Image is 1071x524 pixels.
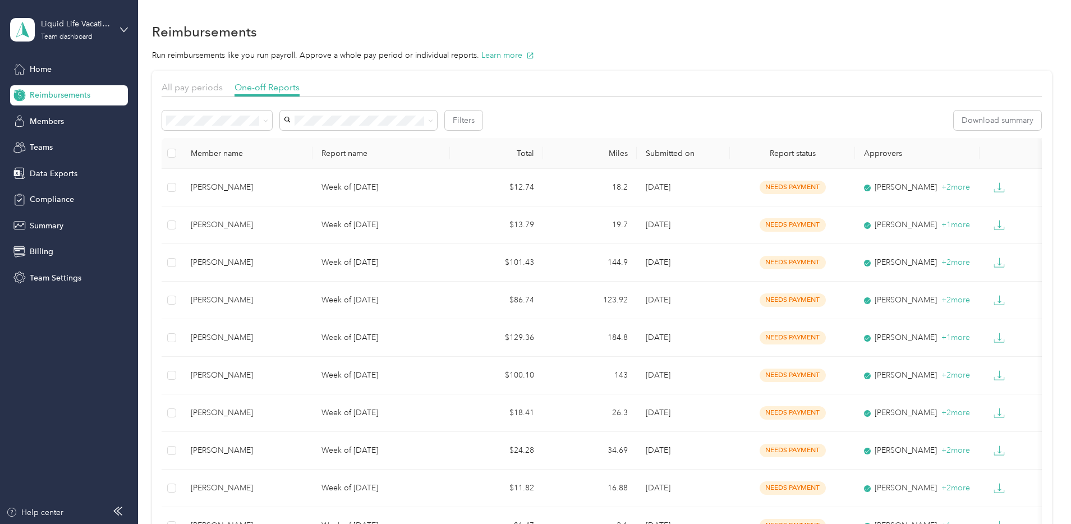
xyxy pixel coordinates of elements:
td: $11.82 [450,470,544,507]
p: Week of [DATE] [321,407,440,419]
span: All pay periods [162,82,223,93]
span: needs payment [760,369,826,381]
button: Download summary [954,111,1041,130]
div: [PERSON_NAME] [191,482,304,494]
th: Report name [312,138,449,169]
span: [DATE] [646,483,670,493]
td: 19.7 [543,206,637,244]
span: + 2 more [941,370,970,380]
td: 18.2 [543,169,637,206]
div: [PERSON_NAME] [864,407,971,419]
p: Week of [DATE] [321,369,440,381]
div: [PERSON_NAME] [191,444,304,457]
div: [PERSON_NAME] [864,444,971,457]
span: Billing [30,246,53,258]
p: Week of [DATE] [321,332,440,344]
td: $129.36 [450,319,544,357]
span: Data Exports [30,168,77,180]
span: [DATE] [646,333,670,342]
span: [DATE] [646,370,670,380]
div: [PERSON_NAME] [864,181,971,194]
span: needs payment [760,406,826,419]
span: Report status [739,149,845,158]
div: Total [459,149,535,158]
div: [PERSON_NAME] [864,482,971,494]
td: 184.8 [543,319,637,357]
span: + 1 more [941,220,970,229]
div: [PERSON_NAME] [864,219,971,231]
td: $12.74 [450,169,544,206]
td: $101.43 [450,244,544,282]
span: + 2 more [941,258,970,267]
div: Liquid Life Vacation Rentals [41,18,111,30]
th: Submitted on [637,138,730,169]
div: [PERSON_NAME] [191,407,304,419]
td: $13.79 [450,206,544,244]
span: needs payment [760,181,826,194]
div: [PERSON_NAME] [191,256,304,269]
span: + 2 more [941,445,970,455]
button: Learn more [481,49,534,61]
div: [PERSON_NAME] [191,294,304,306]
span: [DATE] [646,408,670,417]
td: 34.69 [543,432,637,470]
div: Miles [552,149,628,158]
span: + 1 more [941,333,970,342]
td: 123.92 [543,282,637,319]
p: Week of [DATE] [321,256,440,269]
span: needs payment [760,444,826,457]
div: [PERSON_NAME] [191,219,304,231]
th: Approvers [855,138,980,169]
p: Run reimbursements like you run payroll. Approve a whole pay period or individual reports. [152,49,1052,61]
p: Week of [DATE] [321,444,440,457]
div: [PERSON_NAME] [864,369,971,381]
td: $24.28 [450,432,544,470]
div: [PERSON_NAME] [191,369,304,381]
h1: Reimbursements [152,26,257,38]
span: needs payment [760,481,826,494]
span: Summary [30,220,63,232]
div: [PERSON_NAME] [191,332,304,344]
button: Help center [6,507,63,518]
div: [PERSON_NAME] [864,294,971,306]
span: [DATE] [646,445,670,455]
span: + 2 more [941,408,970,417]
span: + 2 more [941,182,970,192]
span: needs payment [760,331,826,344]
span: Team Settings [30,272,81,284]
td: 16.88 [543,470,637,507]
span: needs payment [760,256,826,269]
td: $18.41 [450,394,544,432]
span: [DATE] [646,258,670,267]
td: 26.3 [543,394,637,432]
p: Week of [DATE] [321,181,440,194]
span: [DATE] [646,220,670,229]
span: needs payment [760,218,826,231]
span: Home [30,63,52,75]
td: 143 [543,357,637,394]
button: Filters [445,111,482,130]
td: 144.9 [543,244,637,282]
span: + 2 more [941,295,970,305]
span: Reimbursements [30,89,90,101]
div: [PERSON_NAME] [191,181,304,194]
span: [DATE] [646,182,670,192]
div: [PERSON_NAME] [864,332,971,344]
span: [DATE] [646,295,670,305]
th: Member name [182,138,312,169]
p: Week of [DATE] [321,294,440,306]
td: $86.74 [450,282,544,319]
span: + 2 more [941,483,970,493]
span: Compliance [30,194,74,205]
p: Week of [DATE] [321,219,440,231]
div: Member name [191,149,304,158]
span: needs payment [760,293,826,306]
div: [PERSON_NAME] [864,256,971,269]
td: $100.10 [450,357,544,394]
div: Team dashboard [41,34,93,40]
iframe: Everlance-gr Chat Button Frame [1008,461,1071,524]
span: One-off Reports [235,82,300,93]
span: Members [30,116,64,127]
p: Week of [DATE] [321,482,440,494]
